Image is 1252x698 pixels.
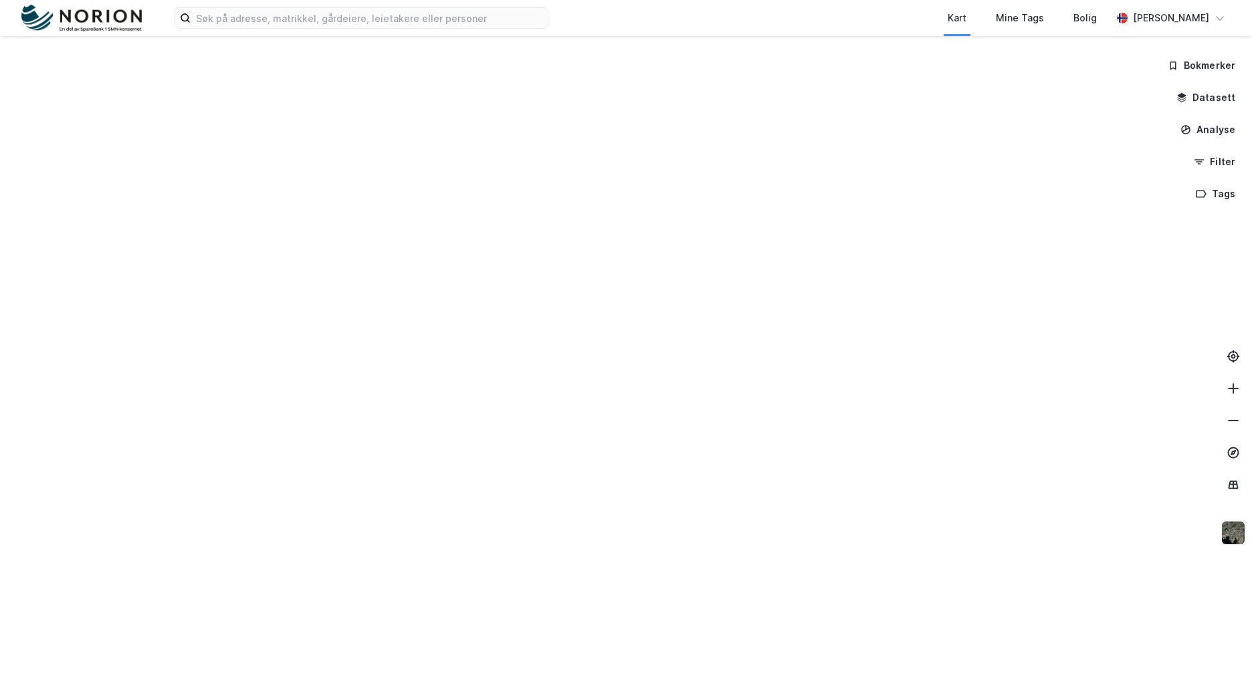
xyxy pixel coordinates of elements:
div: Bolig [1073,10,1097,26]
div: [PERSON_NAME] [1133,10,1209,26]
div: Kart [948,10,966,26]
div: Mine Tags [996,10,1044,26]
img: norion-logo.80e7a08dc31c2e691866.png [21,5,142,32]
input: Søk på adresse, matrikkel, gårdeiere, leietakere eller personer [191,8,548,28]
